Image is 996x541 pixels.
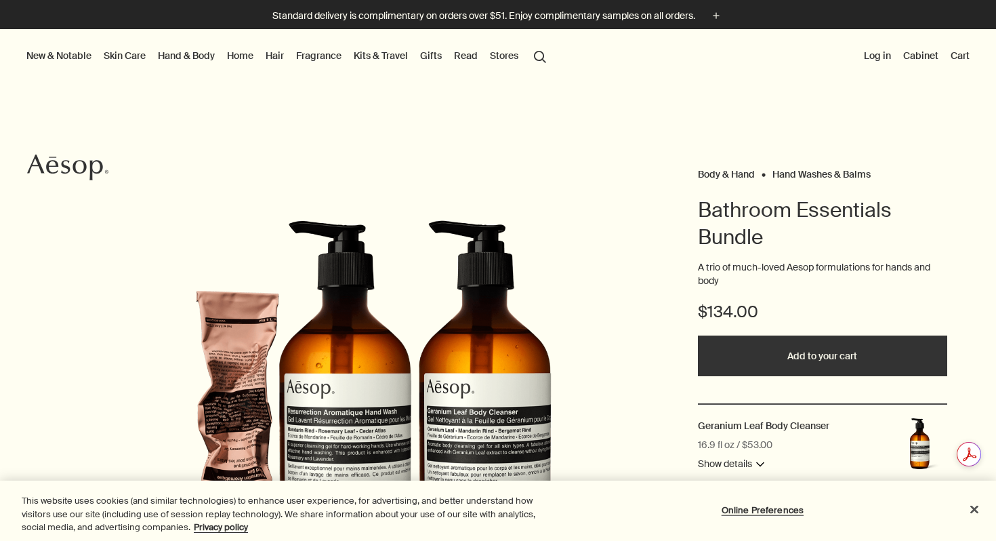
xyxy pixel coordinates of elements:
[101,47,148,64] a: Skin Care
[698,437,772,454] div: 16.9 fl oz / $53.00
[900,47,941,64] a: Cabinet
[698,336,947,376] button: Add to your cart - $134.00
[772,168,871,174] a: Hand Washes & Balms
[861,47,894,64] button: Log in
[893,418,947,473] img: Geranium Leaf Body Cleanser 500 mL in amber bottle with pump
[948,47,972,64] button: Cart
[487,47,521,64] button: Stores
[451,47,480,64] a: Read
[698,418,829,435] a: Geranium Leaf Body Cleanser 16.9 fl oz / $53.00
[263,47,287,64] a: Hair
[351,47,411,64] a: Kits & Travel
[24,151,112,188] a: Aesop
[22,494,548,534] div: This website uses cookies (and similar technologies) to enhance user experience, for advertising,...
[698,261,947,287] p: A trio of much-loved Aesop formulations for hands and body
[224,47,256,64] a: Home
[272,9,695,23] p: Standard delivery is complimentary on orders over $51. Enjoy complimentary samples on all orders.
[24,47,94,64] button: New & Notable
[155,47,217,64] a: Hand & Body
[698,301,758,323] span: $134.00
[272,8,724,24] button: Standard delivery is complimentary on orders over $51. Enjoy complimentary samples on all orders.
[861,29,972,83] nav: supplementary
[293,47,344,64] a: Fragrance
[24,29,552,83] nav: primary
[194,521,248,533] a: More information about your privacy, opens in a new tab
[698,420,829,432] h2: Geranium Leaf Body Cleanser 16.9 fl oz / $53.00
[959,494,989,524] button: Close
[528,43,552,68] button: Open search
[698,168,755,174] a: Body & Hand
[27,154,108,181] svg: Aesop
[720,496,805,523] button: Online Preferences, Opens the preference center dialog
[417,47,444,64] a: Gifts
[698,456,764,473] button: Show details
[698,197,947,251] h1: Bathroom Essentials Bundle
